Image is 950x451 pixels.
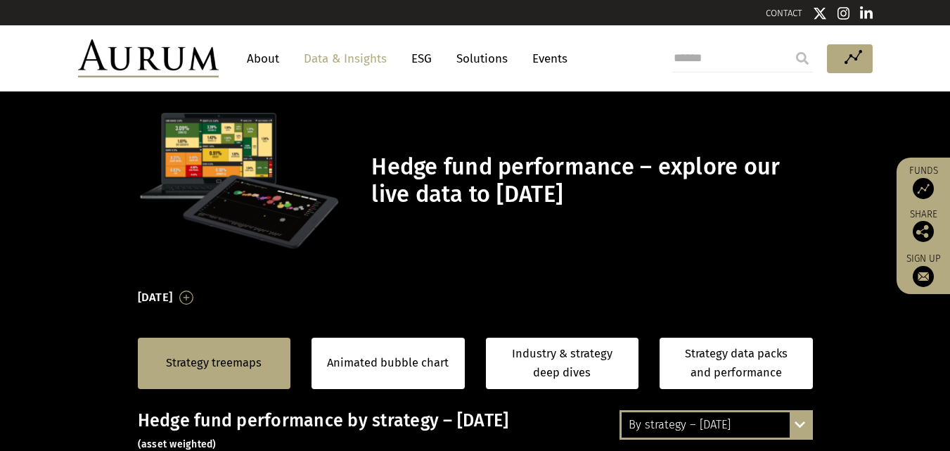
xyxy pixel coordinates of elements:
[913,266,934,287] img: Sign up to our newsletter
[240,46,286,72] a: About
[297,46,394,72] a: Data & Insights
[449,46,515,72] a: Solutions
[913,221,934,242] img: Share this post
[622,412,811,438] div: By strategy – [DATE]
[525,46,567,72] a: Events
[371,153,809,208] h1: Hedge fund performance – explore our live data to [DATE]
[78,39,219,77] img: Aurum
[860,6,873,20] img: Linkedin icon
[788,44,816,72] input: Submit
[766,8,802,18] a: CONTACT
[166,354,262,372] a: Strategy treemaps
[138,287,173,308] h3: [DATE]
[904,165,943,199] a: Funds
[138,438,217,450] small: (asset weighted)
[904,253,943,287] a: Sign up
[660,338,813,389] a: Strategy data packs and performance
[486,338,639,389] a: Industry & strategy deep dives
[327,354,449,372] a: Animated bubble chart
[913,178,934,199] img: Access Funds
[904,210,943,242] div: Share
[837,6,850,20] img: Instagram icon
[404,46,439,72] a: ESG
[813,6,827,20] img: Twitter icon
